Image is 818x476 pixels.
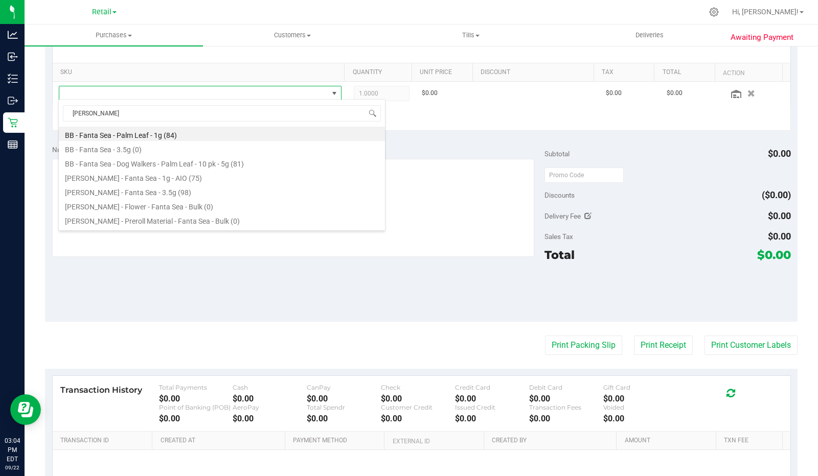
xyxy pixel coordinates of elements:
a: Created At [161,437,281,445]
a: Deliveries [560,25,739,46]
div: Customer Credit [381,403,455,411]
span: $0.00 [757,248,791,262]
div: Gift Card [603,384,677,391]
span: Sales Tax [544,232,573,241]
div: Debit Card [529,384,603,391]
a: Discount [481,68,589,77]
span: $0.00 [422,88,438,98]
div: $0.00 [159,394,233,403]
div: Transaction Fees [529,403,603,411]
p: 09/22 [5,464,20,471]
div: Credit Card [455,384,529,391]
div: AeroPay [233,403,307,411]
div: $0.00 [307,414,381,423]
div: $0.00 [603,414,677,423]
div: $0.00 [233,394,307,403]
span: $0.00 [768,148,791,159]
div: $0.00 [529,414,603,423]
div: $0.00 [455,414,529,423]
span: $0.00 [768,231,791,242]
a: Unit Price [420,68,468,77]
div: Point of Banking (POB) [159,403,233,411]
span: Hi, [PERSON_NAME]! [732,8,799,16]
div: Total Spendr [307,403,381,411]
div: Total Payments [159,384,233,391]
th: External ID [384,432,484,450]
span: Notes (optional) [52,146,102,154]
div: $0.00 [455,394,529,403]
a: Txn Fee [724,437,778,445]
span: Awaiting Payment [731,32,793,43]
iframe: Resource center [10,394,41,425]
inline-svg: Outbound [8,96,18,106]
span: Discounts [544,186,575,204]
div: Voided [603,403,677,411]
div: $0.00 [307,394,381,403]
a: Quantity [353,68,408,77]
button: Print Receipt [634,336,693,355]
span: $0.00 [667,88,683,98]
span: Subtotal [544,150,570,158]
i: Edit Delivery Fee [584,212,592,220]
span: $0.00 [768,210,791,221]
a: Tax [602,68,650,77]
span: ($0.00) [762,189,791,200]
a: Amount [625,437,712,445]
span: Retail [92,8,111,16]
div: $0.00 [529,394,603,403]
button: Print Packing Slip [545,336,622,355]
div: Manage settings [708,7,720,17]
a: Purchases [25,25,203,46]
a: Payment Method [293,437,380,445]
div: $0.00 [233,414,307,423]
inline-svg: Inventory [8,74,18,84]
span: $0.00 [606,88,622,98]
div: Check [381,384,455,391]
div: $0.00 [381,414,455,423]
inline-svg: Reports [8,139,18,150]
div: Issued Credit [455,403,529,411]
div: $0.00 [159,414,233,423]
a: Created By [492,437,612,445]
div: Cash [233,384,307,391]
input: Promo Code [544,168,624,183]
span: Purchases [25,31,203,40]
a: Customers [203,25,381,46]
span: Tills [382,31,559,40]
span: Delivery Fee [544,212,581,220]
div: $0.00 [603,394,677,403]
a: Total [663,68,711,77]
div: CanPay [307,384,381,391]
inline-svg: Inbound [8,52,18,62]
span: Deliveries [622,31,677,40]
div: $0.00 [381,394,455,403]
button: Print Customer Labels [705,336,798,355]
a: Tills [381,25,560,46]
a: SKU [60,68,340,77]
span: Total [544,248,575,262]
a: Transaction ID [60,437,148,445]
inline-svg: Retail [8,117,18,128]
th: Action [715,63,782,82]
p: 03:04 PM EDT [5,436,20,464]
inline-svg: Analytics [8,30,18,40]
span: Customers [203,31,381,40]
